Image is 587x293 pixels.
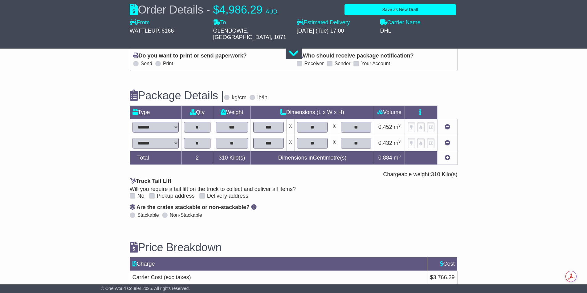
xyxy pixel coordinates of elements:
[398,139,401,144] sup: 3
[251,106,374,119] td: Dimensions (L x W x H)
[330,119,338,135] td: x
[219,3,263,16] span: 4,986.29
[297,28,374,34] div: [DATE] (Tue) 17:00
[130,151,181,165] td: Total
[394,155,401,161] span: m
[380,28,458,34] div: DHL
[398,154,401,158] sup: 3
[344,4,456,15] button: Save as New Draft
[394,140,401,146] span: m
[164,274,191,280] span: (exc taxes)
[130,106,181,119] td: Type
[361,61,390,66] label: Your Account
[141,61,152,66] label: Send
[304,61,324,66] label: Receiver
[213,19,226,26] label: To
[219,155,228,161] span: 310
[130,3,277,16] div: Order Details -
[213,151,251,165] td: Kilo(s)
[431,171,440,177] span: 310
[445,124,450,130] a: Remove this item
[181,151,213,165] td: 2
[101,286,190,291] span: © One World Courier 2025. All rights reserved.
[130,257,427,271] td: Charge
[163,61,173,66] label: Print
[130,89,224,102] h3: Package Details |
[133,53,247,59] label: Do you want to print or send paperwork?
[251,151,374,165] td: Dimensions in Centimetre(s)
[335,61,351,66] label: Sender
[137,193,145,200] label: No
[430,274,455,280] span: $3,766.29
[137,212,159,218] label: Stackable
[297,19,374,26] label: Estimated Delivery
[330,135,338,151] td: x
[232,94,247,101] label: kg/cm
[445,155,450,161] a: Add new item
[132,274,162,280] span: Carrier Cost
[378,124,392,130] span: 0.452
[157,193,195,200] label: Pickup address
[380,19,421,26] label: Carrier Name
[158,28,174,34] span: , 6166
[130,186,458,193] div: Will you require a tail lift on the truck to collect and deliver all items?
[394,124,401,130] span: m
[257,94,267,101] label: lb/in
[378,155,392,161] span: 0.884
[137,204,250,210] span: Are the crates stackable or non-stackable?
[130,19,150,26] label: From
[213,28,271,41] span: GLENDOWIE, [GEOGRAPHIC_DATA]
[286,119,294,135] td: x
[181,106,213,119] td: Qty
[130,178,172,185] label: Truck Tail Lift
[130,171,458,178] div: Chargeable weight: Kilo(s)
[378,140,392,146] span: 0.432
[130,241,458,254] h3: Price Breakdown
[170,212,202,218] label: Non-Stackable
[130,28,159,34] span: WATTLEUP
[427,257,457,271] td: Cost
[374,106,405,119] td: Volume
[266,9,277,15] span: AUD
[286,135,294,151] td: x
[213,106,251,119] td: Weight
[398,123,401,128] sup: 3
[213,3,219,16] span: $
[445,140,450,146] a: Remove this item
[271,34,286,40] span: , 1071
[207,193,248,200] label: Delivery address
